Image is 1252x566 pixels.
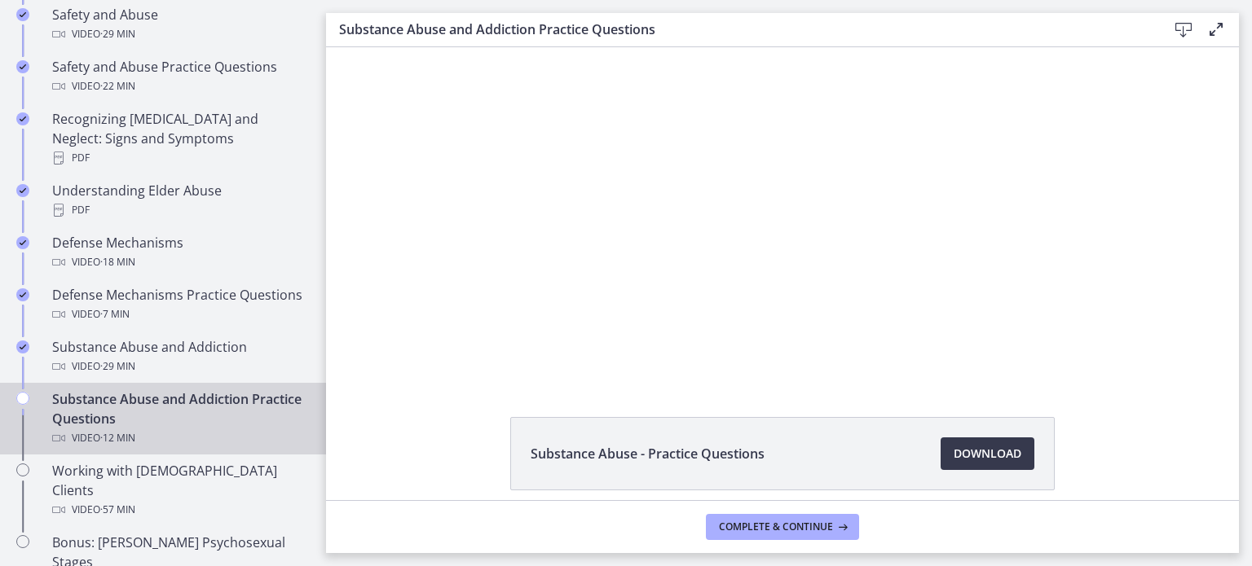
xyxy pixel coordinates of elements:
[954,444,1021,463] span: Download
[100,24,135,44] span: · 29 min
[16,8,29,21] i: Completed
[16,340,29,353] i: Completed
[326,21,1239,380] iframe: Video Lesson
[706,514,859,540] button: Complete & continue
[52,461,306,520] div: Working with [DEMOGRAPHIC_DATA] Clients
[100,305,130,324] span: · 7 min
[52,109,306,168] div: Recognizing [MEDICAL_DATA] and Neglect: Signs and Symptoms
[16,236,29,249] i: Completed
[52,357,306,376] div: Video
[16,288,29,301] i: Completed
[941,437,1034,470] a: Download
[52,500,306,520] div: Video
[52,24,306,44] div: Video
[52,57,306,96] div: Safety and Abuse Practice Questions
[339,20,1141,39] h3: Substance Abuse and Addiction Practice Questions
[52,233,306,272] div: Defense Mechanisms
[52,5,306,44] div: Safety and Abuse
[719,520,833,533] span: Complete & continue
[52,285,306,324] div: Defense Mechanisms Practice Questions
[52,337,306,376] div: Substance Abuse and Addiction
[531,444,765,463] span: Substance Abuse - Practice Questions
[52,389,306,448] div: Substance Abuse and Addiction Practice Questions
[52,181,306,220] div: Understanding Elder Abuse
[100,357,135,376] span: · 29 min
[52,200,306,220] div: PDF
[100,77,135,96] span: · 22 min
[100,428,135,448] span: · 12 min
[52,305,306,324] div: Video
[100,500,135,520] span: · 57 min
[16,112,29,125] i: Completed
[52,148,306,168] div: PDF
[52,252,306,272] div: Video
[100,252,135,272] span: · 18 min
[16,60,29,73] i: Completed
[52,428,306,448] div: Video
[16,184,29,197] i: Completed
[52,77,306,96] div: Video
